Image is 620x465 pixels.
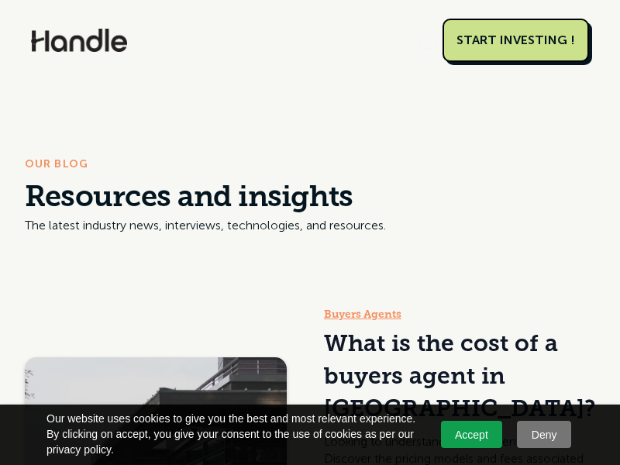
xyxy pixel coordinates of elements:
[443,19,589,62] a: START INVESTING !
[419,32,436,49] div: menu
[517,421,571,448] a: Deny
[25,155,595,174] div: Our blog
[441,421,503,448] a: Accept
[456,33,575,48] div: START INVESTING !
[324,308,401,323] a: Buyers Agents
[25,181,595,217] h2: Resources and insights
[25,217,595,233] div: The latest industry news, interviews, technologies, and resources.
[46,411,420,457] span: Our website uses cookies to give you the best and most relevant experience. By clicking on accept...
